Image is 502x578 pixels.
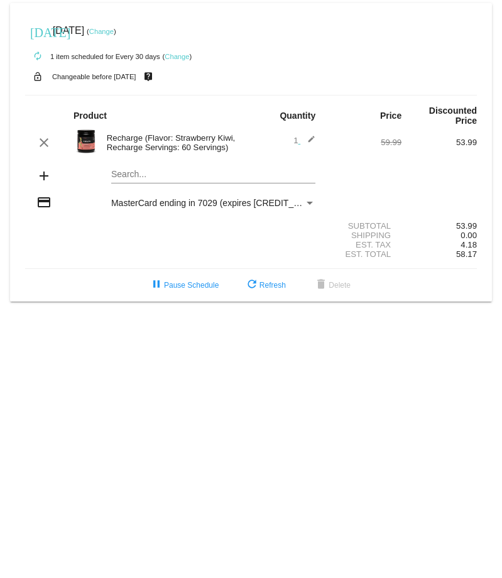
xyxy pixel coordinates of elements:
strong: Price [380,111,401,121]
span: MasterCard ending in 7029 (expires [CREDIT_CARD_DATA]) [111,198,351,208]
mat-icon: pause [149,278,164,293]
mat-select: Payment Method [111,198,315,208]
div: 59.99 [326,138,401,147]
span: 58.17 [456,249,477,259]
div: Est. Tax [326,240,401,249]
a: Change [89,28,114,35]
small: ( ) [87,28,116,35]
a: Change [165,53,189,60]
mat-icon: [DATE] [30,24,45,39]
mat-icon: live_help [141,68,156,85]
small: Changeable before [DATE] [52,73,136,80]
div: Subtotal [326,221,401,231]
span: 1 [293,136,315,145]
div: Recharge (Flavor: Strawberry Kiwi, Recharge Servings: 60 Servings) [101,133,251,152]
mat-icon: edit [300,135,315,150]
small: ( ) [163,53,192,60]
button: Delete [303,274,361,297]
div: Est. Total [326,249,401,259]
span: Delete [314,281,351,290]
mat-icon: lock_open [30,68,45,85]
div: 53.99 [401,138,477,147]
span: 0.00 [461,231,477,240]
mat-icon: delete [314,278,329,293]
mat-icon: autorenew [30,49,45,64]
input: Search... [111,170,315,180]
span: Pause Schedule [149,281,219,290]
div: 53.99 [401,221,477,231]
strong: Product [74,111,107,121]
img: Recharge-60S-bottle-Image-Carousel-Strw-Kiwi.png [74,129,99,154]
small: 1 item scheduled for Every 30 days [25,53,160,60]
button: Refresh [234,274,296,297]
mat-icon: credit_card [36,195,52,210]
button: Pause Schedule [139,274,229,297]
mat-icon: add [36,168,52,183]
mat-icon: refresh [244,278,259,293]
div: Shipping [326,231,401,240]
strong: Discounted Price [429,106,477,126]
span: Refresh [244,281,286,290]
mat-icon: clear [36,135,52,150]
span: 4.18 [461,240,477,249]
strong: Quantity [280,111,315,121]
